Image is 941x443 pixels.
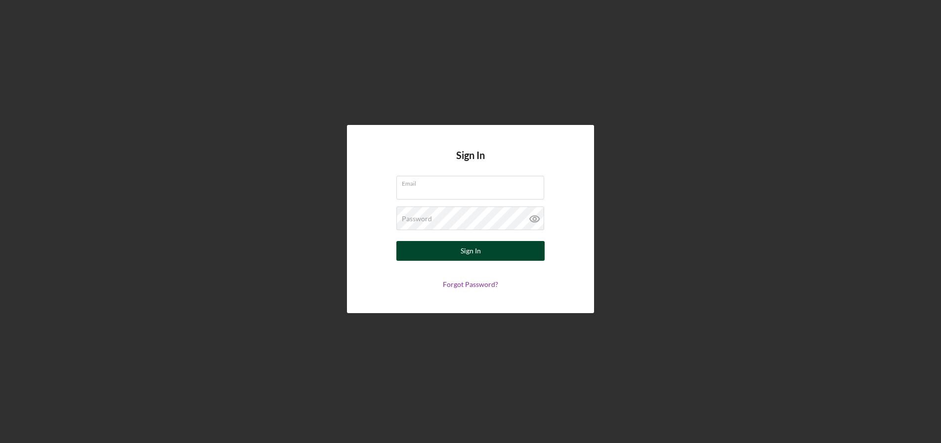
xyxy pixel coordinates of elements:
label: Email [402,176,544,187]
h4: Sign In [456,150,485,176]
a: Forgot Password? [443,280,498,288]
div: Sign In [461,241,481,261]
button: Sign In [396,241,545,261]
label: Password [402,215,432,223]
